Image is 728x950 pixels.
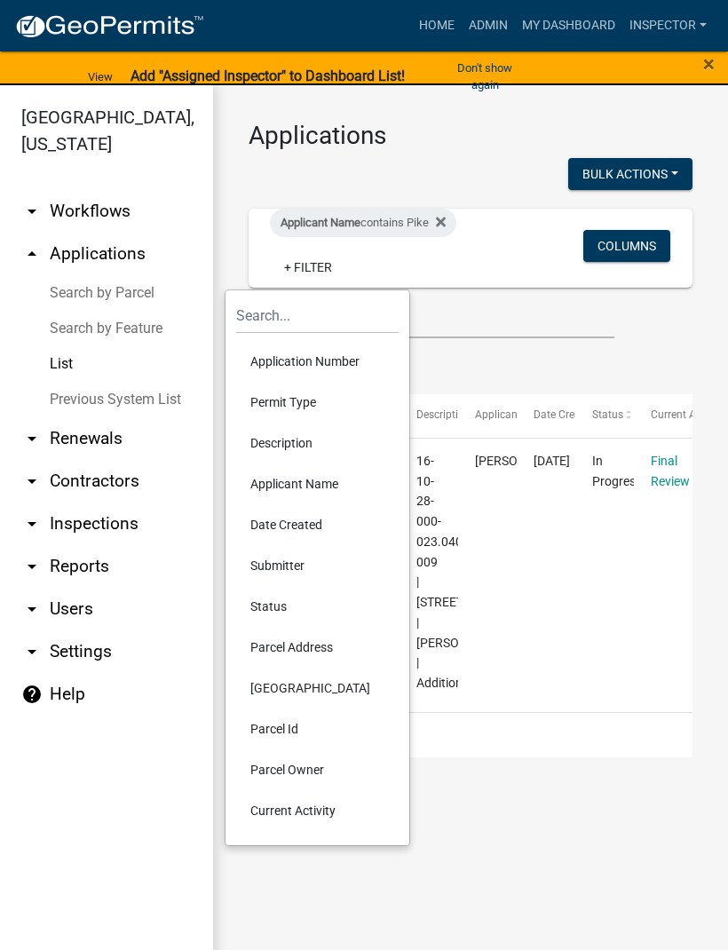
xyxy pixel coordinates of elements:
[131,67,405,84] strong: Add "Assigned Inspector" to Dashboard List!
[458,394,517,437] datatable-header-cell: Applicant
[462,9,515,43] a: Admin
[515,9,622,43] a: My Dashboard
[703,51,715,76] span: ×
[475,454,570,468] span: Erin Pike
[534,454,570,468] span: 07/08/2025
[236,790,399,831] li: Current Activity
[281,216,360,229] span: Applicant Name
[534,408,596,421] span: Date Created
[416,408,471,421] span: Description
[21,641,43,662] i: arrow_drop_down
[270,209,456,237] div: contains Pike
[236,545,399,586] li: Submitter
[236,749,399,790] li: Parcel Owner
[592,454,642,488] span: In Progress
[236,586,399,627] li: Status
[416,454,526,690] span: 16-10-28-000-023.040-009 | 3700 S US HWY 421 | Erin Pike | Addition
[249,121,692,151] h3: Applications
[249,302,614,338] input: Search for applications
[236,709,399,749] li: Parcel Id
[438,53,533,99] button: Don't show again
[81,62,120,91] a: View
[21,556,43,577] i: arrow_drop_down
[634,394,692,437] datatable-header-cell: Current Activity
[575,394,634,437] datatable-header-cell: Status
[651,408,724,421] span: Current Activity
[412,9,462,43] a: Home
[568,158,692,190] button: Bulk Actions
[236,382,399,423] li: Permit Type
[21,471,43,492] i: arrow_drop_down
[622,9,714,43] a: Inspector
[236,297,399,334] input: Search...
[21,598,43,620] i: arrow_drop_down
[21,243,43,265] i: arrow_drop_up
[703,53,715,75] button: Close
[236,341,399,382] li: Application Number
[21,513,43,534] i: arrow_drop_down
[249,713,692,757] div: 1 total
[400,394,458,437] datatable-header-cell: Description
[236,463,399,504] li: Applicant Name
[21,428,43,449] i: arrow_drop_down
[517,394,575,437] datatable-header-cell: Date Created
[21,684,43,705] i: help
[21,201,43,222] i: arrow_drop_down
[236,668,399,709] li: [GEOGRAPHIC_DATA]
[475,408,521,421] span: Applicant
[592,408,623,421] span: Status
[583,230,670,262] button: Columns
[236,423,399,463] li: Description
[270,251,346,283] a: + Filter
[236,627,399,668] li: Parcel Address
[651,454,690,488] a: Final Review
[236,504,399,545] li: Date Created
